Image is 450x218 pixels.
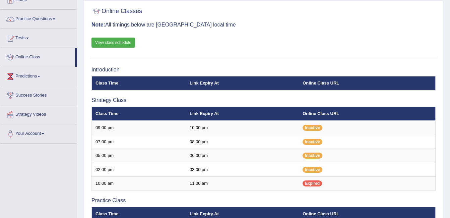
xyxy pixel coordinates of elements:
a: Tests [0,29,77,46]
h3: All timings below are [GEOGRAPHIC_DATA] local time [91,22,436,28]
a: View class schedule [91,38,135,48]
h3: Strategy Class [91,97,436,103]
a: Your Account [0,124,77,141]
th: Link Expiry At [186,76,299,90]
span: Inactive [303,139,322,145]
th: Class Time [92,107,186,121]
td: 10:00 pm [186,121,299,135]
span: Inactive [303,167,322,173]
td: 07:00 pm [92,135,186,149]
span: Expired [303,180,322,186]
span: Inactive [303,125,322,131]
h3: Introduction [91,67,436,73]
th: Link Expiry At [186,107,299,121]
td: 06:00 pm [186,149,299,163]
td: 08:00 pm [186,135,299,149]
td: 05:00 pm [92,149,186,163]
th: Online Class URL [299,107,435,121]
a: Predictions [0,67,77,84]
span: Inactive [303,153,322,159]
td: 10:00 am [92,177,186,191]
td: 11:00 am [186,177,299,191]
h2: Online Classes [91,6,142,16]
a: Success Stories [0,86,77,103]
th: Class Time [92,76,186,90]
a: Online Class [0,48,75,65]
a: Practice Questions [0,10,77,26]
td: 03:00 pm [186,163,299,177]
a: Strategy Videos [0,105,77,122]
td: 02:00 pm [92,163,186,177]
b: Note: [91,22,105,28]
td: 09:00 pm [92,121,186,135]
th: Online Class URL [299,76,435,90]
h3: Practice Class [91,198,436,204]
